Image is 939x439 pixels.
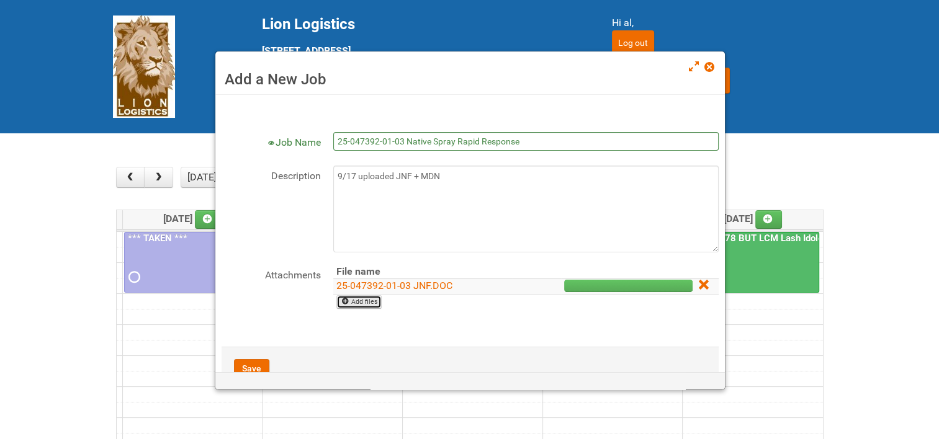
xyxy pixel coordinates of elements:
[113,16,175,118] img: Lion Logistics
[755,210,783,229] a: Add an event
[234,359,269,378] button: Save
[336,280,452,291] a: 25-047392-01-03 JNF.DOC
[336,295,382,309] a: Add files
[163,213,222,224] span: [DATE]
[181,167,223,188] button: [DATE]
[333,265,513,279] th: File name
[684,232,819,293] a: 25-058978 BUT LCM Lash Idole US / Retest
[262,16,581,104] div: [STREET_ADDRESS] [GEOGRAPHIC_DATA] tel: [PHONE_NUMBER]
[612,16,827,30] div: Hi al,
[195,210,222,229] a: Add an event
[612,30,654,55] input: Log out
[128,273,137,282] span: Requested
[222,166,321,184] label: Description
[222,132,321,150] label: Job Name
[222,265,321,283] label: Attachments
[724,213,783,224] span: [DATE]
[262,16,355,33] span: Lion Logistics
[113,60,175,72] a: Lion Logistics
[685,233,876,244] a: 25-058978 BUT LCM Lash Idole US / Retest
[225,70,716,89] h3: Add a New Job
